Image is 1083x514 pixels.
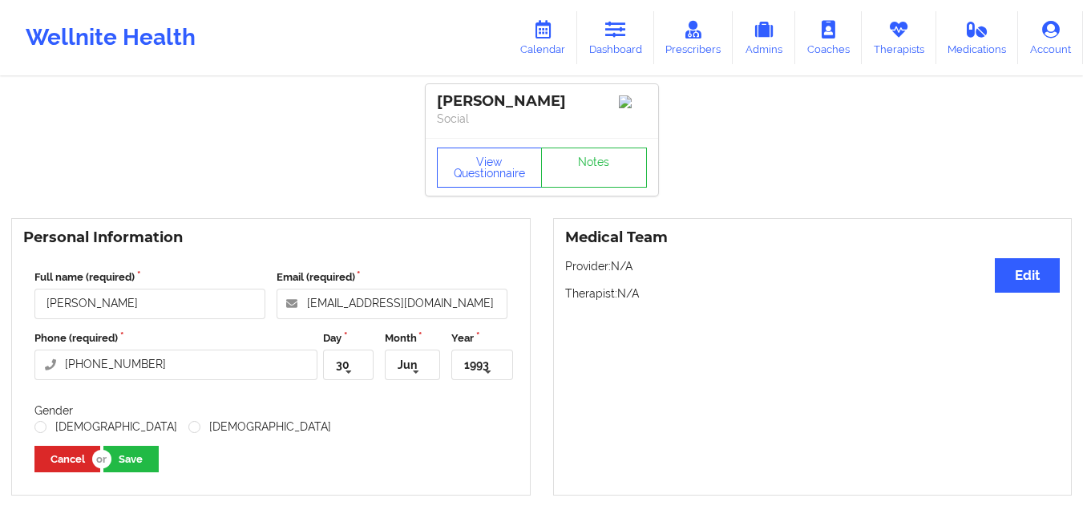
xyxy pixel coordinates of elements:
[385,330,440,346] label: Month
[437,92,647,111] div: [PERSON_NAME]
[437,148,543,188] button: View Questionnaire
[23,229,519,247] h3: Personal Information
[323,330,373,346] label: Day
[103,446,159,472] button: Save
[795,11,862,64] a: Coaches
[34,330,317,346] label: Phone (required)
[34,289,265,319] input: Full name
[619,95,647,108] img: Image%2Fplaceholer-image.png
[508,11,577,64] a: Calendar
[464,359,489,370] div: 1993
[34,420,177,434] label: [DEMOGRAPHIC_DATA]
[995,258,1060,293] button: Edit
[733,11,795,64] a: Admins
[565,258,1061,274] p: Provider: N/A
[1018,11,1083,64] a: Account
[398,359,417,370] div: Jun
[862,11,936,64] a: Therapists
[451,330,512,346] label: Year
[654,11,733,64] a: Prescribers
[565,229,1061,247] h3: Medical Team
[577,11,654,64] a: Dashboard
[188,420,331,434] label: [DEMOGRAPHIC_DATA]
[541,148,647,188] a: Notes
[277,269,507,285] label: Email (required)
[34,350,317,380] input: Phone number
[277,289,507,319] input: Email address
[936,11,1019,64] a: Medications
[565,285,1061,302] p: Therapist: N/A
[437,111,647,127] p: Social
[34,446,100,472] button: Cancel
[34,269,265,285] label: Full name (required)
[34,404,73,417] label: Gender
